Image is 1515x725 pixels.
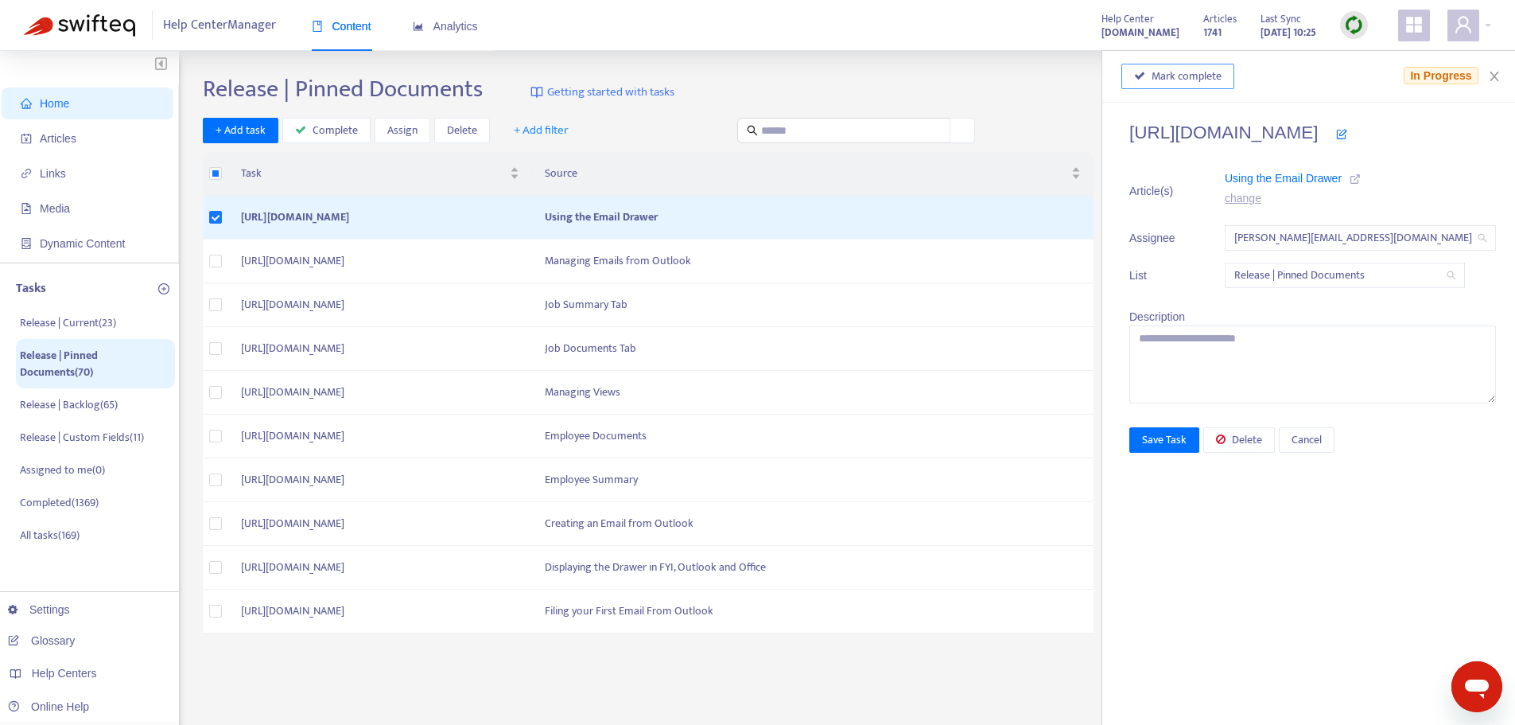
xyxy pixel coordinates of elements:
[21,203,32,214] span: file-image
[21,133,32,144] span: account-book
[228,371,532,415] td: [URL][DOMAIN_NAME]
[532,546,1094,590] td: Displaying the Drawer in FYI, Outlook and Office
[24,14,135,37] img: Swifteq
[1142,431,1187,449] span: Save Task
[228,283,532,327] td: [URL][DOMAIN_NAME]
[1121,64,1234,89] button: Mark complete
[20,429,144,446] p: Release | Custom Fields ( 11 )
[1478,233,1487,243] span: search
[20,396,118,413] p: Release | Backlog ( 65 )
[1451,661,1502,712] iframe: Button to launch messaging window
[20,494,99,511] p: Completed ( 1369 )
[312,20,371,33] span: Content
[313,122,358,139] span: Complete
[216,122,266,139] span: + Add task
[375,118,430,143] button: Assign
[532,415,1094,458] td: Employee Documents
[228,546,532,590] td: [URL][DOMAIN_NAME]
[532,502,1094,546] td: Creating an Email from Outlook
[1234,226,1486,250] span: kelly.sofia@fyi.app
[1404,15,1424,34] span: appstore
[1225,172,1342,185] span: Using the Email Drawer
[228,240,532,283] td: [URL][DOMAIN_NAME]
[1129,427,1199,453] button: Save Task
[20,462,105,478] p: Assigned to me ( 0 )
[747,125,758,136] span: search
[413,20,478,33] span: Analytics
[1483,69,1505,84] button: Close
[1261,24,1316,41] strong: [DATE] 10:25
[228,415,532,458] td: [URL][DOMAIN_NAME]
[532,371,1094,415] td: Managing Views
[1129,182,1185,200] span: Article(s)
[40,202,70,215] span: Media
[21,98,32,109] span: home
[228,152,532,196] th: Task
[21,238,32,249] span: container
[532,196,1094,240] td: Using the Email Drawer
[312,21,323,32] span: book
[1129,122,1496,143] h4: [URL][DOMAIN_NAME]
[203,75,483,103] h2: Release | Pinned Documents
[545,165,1068,182] span: Source
[387,122,418,139] span: Assign
[203,118,278,143] button: + Add task
[532,327,1094,371] td: Job Documents Tab
[40,167,66,180] span: Links
[228,196,532,240] td: [URL][DOMAIN_NAME]
[1454,15,1473,34] span: user
[8,700,89,713] a: Online Help
[532,458,1094,502] td: Employee Summary
[228,458,532,502] td: [URL][DOMAIN_NAME]
[1129,310,1185,323] span: Description
[8,603,70,616] a: Settings
[20,347,171,380] p: Release | Pinned Documents ( 70 )
[413,21,424,32] span: area-chart
[1203,427,1275,453] button: Delete
[1344,15,1364,35] img: sync.dc5367851b00ba804db3.png
[1225,192,1261,205] a: change
[530,75,674,110] a: Getting started with tasks
[20,527,80,544] p: All tasks ( 169 )
[40,237,125,250] span: Dynamic Content
[40,97,69,110] span: Home
[547,84,674,102] span: Getting started with tasks
[32,667,97,680] span: Help Centers
[282,118,371,143] button: Complete
[532,240,1094,283] td: Managing Emails from Outlook
[1101,10,1154,28] span: Help Center
[1129,229,1185,247] span: Assignee
[1203,24,1222,41] strong: 1741
[502,118,581,143] button: + Add filter
[40,132,76,145] span: Articles
[1488,70,1501,83] span: close
[1234,263,1455,287] span: Release | Pinned Documents
[163,10,276,41] span: Help Center Manager
[1279,427,1334,453] button: Cancel
[228,590,532,633] td: [URL][DOMAIN_NAME]
[20,314,116,331] p: Release | Current ( 23 )
[514,121,569,140] span: + Add filter
[1101,24,1179,41] strong: [DOMAIN_NAME]
[241,165,507,182] span: Task
[228,327,532,371] td: [URL][DOMAIN_NAME]
[1404,67,1478,84] span: In Progress
[1203,10,1237,28] span: Articles
[158,283,169,294] span: plus-circle
[447,122,477,139] span: Delete
[1101,23,1179,41] a: [DOMAIN_NAME]
[21,168,32,179] span: link
[532,152,1094,196] th: Source
[1261,10,1301,28] span: Last Sync
[532,283,1094,327] td: Job Summary Tab
[8,634,75,647] a: Glossary
[1232,431,1262,449] span: Delete
[434,118,490,143] button: Delete
[530,86,543,99] img: image-link
[1292,431,1322,449] span: Cancel
[532,590,1094,633] td: Filing your First Email From Outlook
[1447,271,1456,280] span: search
[228,502,532,546] td: [URL][DOMAIN_NAME]
[1152,68,1222,85] span: Mark complete
[1129,267,1185,284] span: List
